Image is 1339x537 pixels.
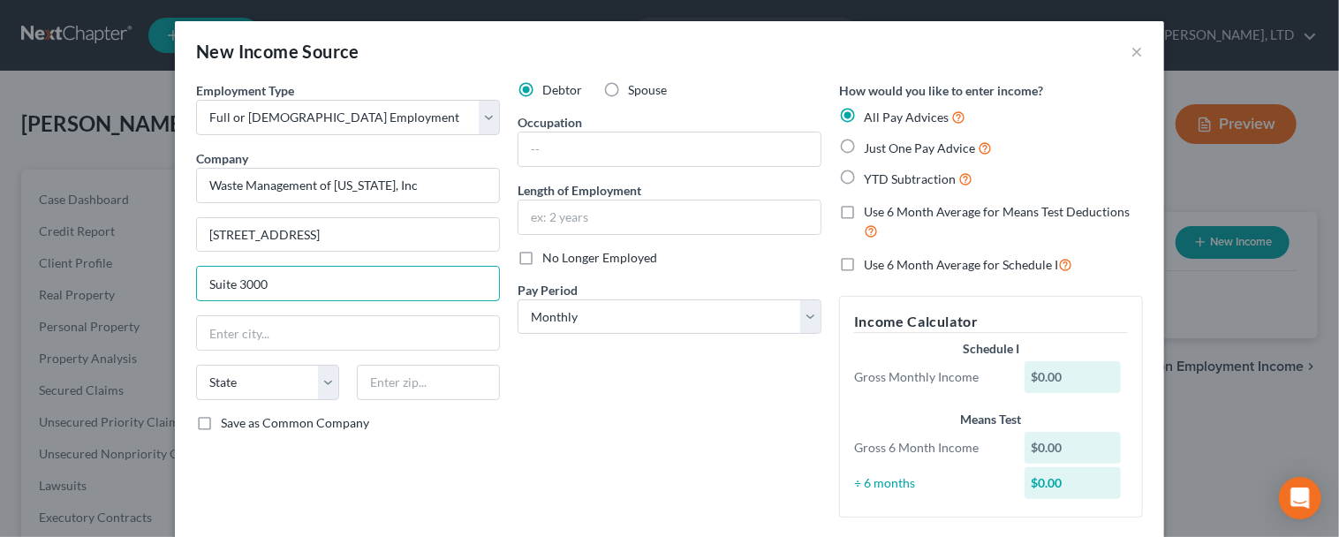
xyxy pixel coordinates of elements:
[196,168,500,203] input: Search company by name...
[196,39,359,64] div: New Income Source
[1025,432,1122,464] div: $0.00
[864,204,1130,219] span: Use 6 Month Average for Means Test Deductions
[518,283,578,298] span: Pay Period
[1025,467,1122,499] div: $0.00
[864,171,956,186] span: YTD Subtraction
[221,415,369,430] span: Save as Common Company
[518,200,821,234] input: ex: 2 years
[854,340,1128,358] div: Schedule I
[845,368,1016,386] div: Gross Monthly Income
[542,250,657,265] span: No Longer Employed
[197,316,499,350] input: Enter city...
[845,474,1016,492] div: ÷ 6 months
[518,113,582,132] label: Occupation
[197,218,499,252] input: Enter address...
[196,83,294,98] span: Employment Type
[864,140,975,155] span: Just One Pay Advice
[518,181,641,200] label: Length of Employment
[1131,41,1143,62] button: ×
[864,257,1058,272] span: Use 6 Month Average for Schedule I
[1279,477,1321,519] div: Open Intercom Messenger
[542,82,582,97] span: Debtor
[854,311,1128,333] h5: Income Calculator
[839,81,1043,100] label: How would you like to enter income?
[628,82,667,97] span: Spouse
[1025,361,1122,393] div: $0.00
[845,439,1016,457] div: Gross 6 Month Income
[518,132,821,166] input: --
[196,151,248,166] span: Company
[357,365,500,400] input: Enter zip...
[854,411,1128,428] div: Means Test
[197,267,499,300] input: Unit, Suite, etc...
[864,110,949,125] span: All Pay Advices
